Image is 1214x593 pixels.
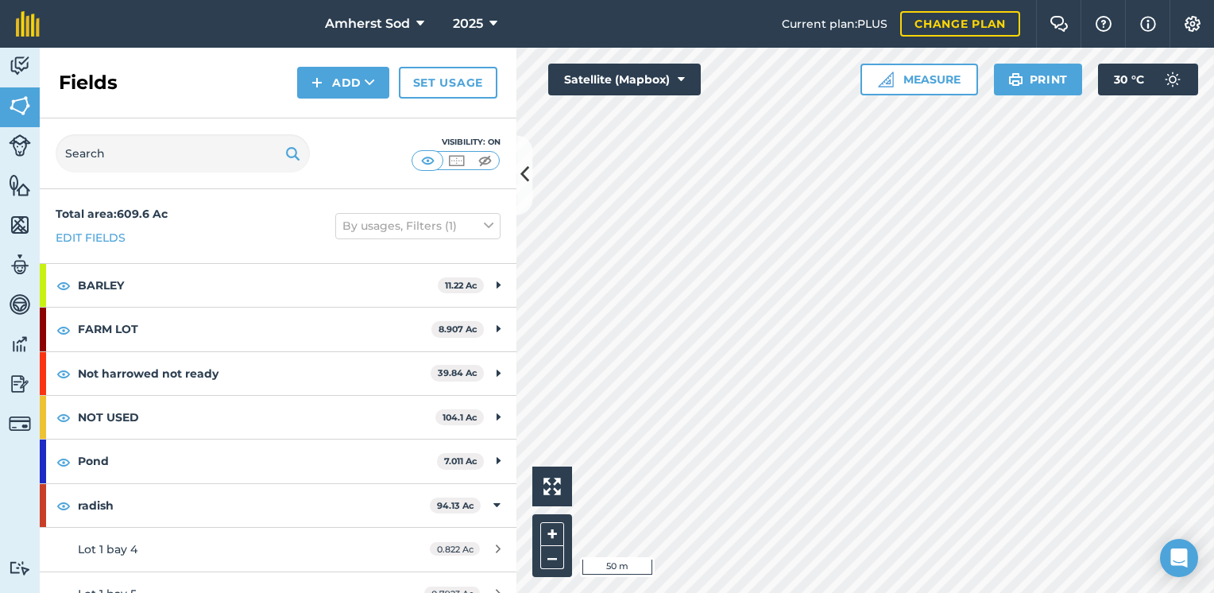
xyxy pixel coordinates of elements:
[335,213,501,238] button: By usages, Filters (1)
[540,546,564,569] button: –
[78,352,431,395] strong: Not harrowed not ready
[40,396,516,439] div: NOT USED104.1 Ac
[900,11,1020,37] a: Change plan
[16,11,40,37] img: fieldmargin Logo
[40,308,516,351] div: FARM LOT8.907 Ac
[444,455,477,467] strong: 7.011 Ac
[9,94,31,118] img: svg+xml;base64,PHN2ZyB4bWxucz0iaHR0cDovL3d3dy53My5vcmcvMjAwMC9zdmciIHdpZHRoPSI1NiIgaGVpZ2h0PSI2MC...
[994,64,1083,95] button: Print
[40,440,516,483] div: Pond7.011 Ac
[447,153,466,169] img: svg+xml;base64,PHN2ZyB4bWxucz0iaHR0cDovL3d3dy53My5vcmcvMjAwMC9zdmciIHdpZHRoPSI1MCIgaGVpZ2h0PSI0MC...
[297,67,389,99] button: Add
[56,229,126,246] a: Edit fields
[78,308,431,351] strong: FARM LOT
[475,153,495,169] img: svg+xml;base64,PHN2ZyB4bWxucz0iaHR0cDovL3d3dy53My5vcmcvMjAwMC9zdmciIHdpZHRoPSI1MCIgaGVpZ2h0PSI0MC...
[543,478,561,495] img: Four arrows, one pointing top left, one top right, one bottom right and the last bottom left
[399,67,497,99] a: Set usage
[443,412,477,423] strong: 104.1 Ac
[1183,16,1202,32] img: A cog icon
[782,15,887,33] span: Current plan : PLUS
[430,542,480,556] span: 0.822 Ac
[9,332,31,356] img: svg+xml;base64,PD94bWwgdmVyc2lvbj0iMS4wIiBlbmNvZGluZz0idXRmLTgiPz4KPCEtLSBHZW5lcmF0b3I6IEFkb2JlIE...
[40,352,516,395] div: Not harrowed not ready39.84 Ac
[9,134,31,157] img: svg+xml;base64,PD94bWwgdmVyc2lvbj0iMS4wIiBlbmNvZGluZz0idXRmLTgiPz4KPCEtLSBHZW5lcmF0b3I6IEFkb2JlIE...
[9,372,31,396] img: svg+xml;base64,PD94bWwgdmVyc2lvbj0iMS4wIiBlbmNvZGluZz0idXRmLTgiPz4KPCEtLSBHZW5lcmF0b3I6IEFkb2JlIE...
[1094,16,1113,32] img: A question mark icon
[56,364,71,383] img: svg+xml;base64,PHN2ZyB4bWxucz0iaHR0cDovL3d3dy53My5vcmcvMjAwMC9zdmciIHdpZHRoPSIxOCIgaGVpZ2h0PSIyNC...
[453,14,483,33] span: 2025
[9,213,31,237] img: svg+xml;base64,PHN2ZyB4bWxucz0iaHR0cDovL3d3dy53My5vcmcvMjAwMC9zdmciIHdpZHRoPSI1NiIgaGVpZ2h0PSI2MC...
[325,14,410,33] span: Amherst Sod
[412,136,501,149] div: Visibility: On
[56,320,71,339] img: svg+xml;base64,PHN2ZyB4bWxucz0iaHR0cDovL3d3dy53My5vcmcvMjAwMC9zdmciIHdpZHRoPSIxOCIgaGVpZ2h0PSIyNC...
[860,64,978,95] button: Measure
[1008,70,1023,89] img: svg+xml;base64,PHN2ZyB4bWxucz0iaHR0cDovL3d3dy53My5vcmcvMjAwMC9zdmciIHdpZHRoPSIxOSIgaGVpZ2h0PSIyNC...
[78,264,438,307] strong: BARLEY
[9,413,31,435] img: svg+xml;base64,PD94bWwgdmVyc2lvbj0iMS4wIiBlbmNvZGluZz0idXRmLTgiPz4KPCEtLSBHZW5lcmF0b3I6IEFkb2JlIE...
[40,264,516,307] div: BARLEY11.22 Ac
[9,253,31,277] img: svg+xml;base64,PD94bWwgdmVyc2lvbj0iMS4wIiBlbmNvZGluZz0idXRmLTgiPz4KPCEtLSBHZW5lcmF0b3I6IEFkb2JlIE...
[1114,64,1144,95] span: 30 ° C
[56,496,71,515] img: svg+xml;base64,PHN2ZyB4bWxucz0iaHR0cDovL3d3dy53My5vcmcvMjAwMC9zdmciIHdpZHRoPSIxOCIgaGVpZ2h0PSIyNC...
[78,484,430,527] strong: radish
[1160,539,1198,577] div: Open Intercom Messenger
[540,522,564,546] button: +
[311,73,323,92] img: svg+xml;base64,PHN2ZyB4bWxucz0iaHR0cDovL3d3dy53My5vcmcvMjAwMC9zdmciIHdpZHRoPSIxNCIgaGVpZ2h0PSIyNC...
[56,276,71,295] img: svg+xml;base64,PHN2ZyB4bWxucz0iaHR0cDovL3d3dy53My5vcmcvMjAwMC9zdmciIHdpZHRoPSIxOCIgaGVpZ2h0PSIyNC...
[445,280,477,291] strong: 11.22 Ac
[40,528,516,571] a: Lot 1 bay 40.822 Ac
[56,207,168,221] strong: Total area : 609.6 Ac
[40,484,516,527] div: radish94.13 Ac
[56,452,71,471] img: svg+xml;base64,PHN2ZyB4bWxucz0iaHR0cDovL3d3dy53My5vcmcvMjAwMC9zdmciIHdpZHRoPSIxOCIgaGVpZ2h0PSIyNC...
[56,408,71,427] img: svg+xml;base64,PHN2ZyB4bWxucz0iaHR0cDovL3d3dy53My5vcmcvMjAwMC9zdmciIHdpZHRoPSIxOCIgaGVpZ2h0PSIyNC...
[78,440,437,483] strong: Pond
[1098,64,1198,95] button: 30 °C
[418,153,438,169] img: svg+xml;base64,PHN2ZyB4bWxucz0iaHR0cDovL3d3dy53My5vcmcvMjAwMC9zdmciIHdpZHRoPSI1MCIgaGVpZ2h0PSI0MC...
[78,396,435,439] strong: NOT USED
[56,134,310,172] input: Search
[9,173,31,197] img: svg+xml;base64,PHN2ZyB4bWxucz0iaHR0cDovL3d3dy53My5vcmcvMjAwMC9zdmciIHdpZHRoPSI1NiIgaGVpZ2h0PSI2MC...
[285,144,300,163] img: svg+xml;base64,PHN2ZyB4bWxucz0iaHR0cDovL3d3dy53My5vcmcvMjAwMC9zdmciIHdpZHRoPSIxOSIgaGVpZ2h0PSIyNC...
[9,560,31,576] img: svg+xml;base64,PD94bWwgdmVyc2lvbj0iMS4wIiBlbmNvZGluZz0idXRmLTgiPz4KPCEtLSBHZW5lcmF0b3I6IEFkb2JlIE...
[548,64,701,95] button: Satellite (Mapbox)
[878,72,894,87] img: Ruler icon
[439,324,477,335] strong: 8.907 Ac
[59,70,118,95] h2: Fields
[78,542,137,556] span: Lot 1 bay 4
[1140,14,1156,33] img: svg+xml;base64,PHN2ZyB4bWxucz0iaHR0cDovL3d3dy53My5vcmcvMjAwMC9zdmciIHdpZHRoPSIxNyIgaGVpZ2h0PSIxNy...
[9,293,31,316] img: svg+xml;base64,PD94bWwgdmVyc2lvbj0iMS4wIiBlbmNvZGluZz0idXRmLTgiPz4KPCEtLSBHZW5lcmF0b3I6IEFkb2JlIE...
[437,500,474,511] strong: 94.13 Ac
[1157,64,1189,95] img: svg+xml;base64,PD94bWwgdmVyc2lvbj0iMS4wIiBlbmNvZGluZz0idXRmLTgiPz4KPCEtLSBHZW5lcmF0b3I6IEFkb2JlIE...
[9,54,31,78] img: svg+xml;base64,PD94bWwgdmVyc2lvbj0iMS4wIiBlbmNvZGluZz0idXRmLTgiPz4KPCEtLSBHZW5lcmF0b3I6IEFkb2JlIE...
[1050,16,1069,32] img: Two speech bubbles overlapping with the left bubble in the forefront
[438,367,477,378] strong: 39.84 Ac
